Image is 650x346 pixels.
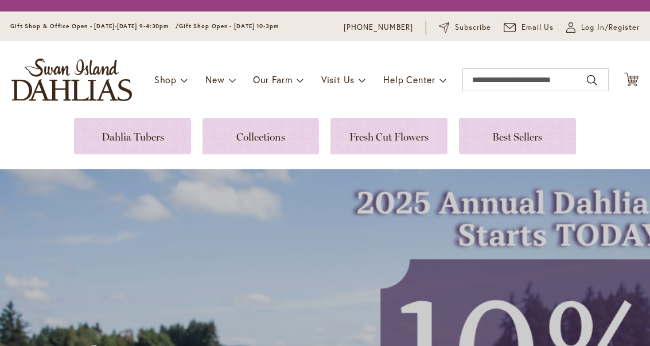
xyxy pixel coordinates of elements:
[581,22,640,33] span: Log In/Register
[321,73,355,85] span: Visit Us
[521,22,554,33] span: Email Us
[10,22,179,30] span: Gift Shop & Office Open - [DATE]-[DATE] 9-4:30pm /
[205,73,224,85] span: New
[504,22,554,33] a: Email Us
[11,59,132,101] a: store logo
[383,73,435,85] span: Help Center
[344,22,413,33] a: [PHONE_NUMBER]
[587,71,597,90] button: Search
[253,73,292,85] span: Our Farm
[455,22,491,33] span: Subscribe
[439,22,491,33] a: Subscribe
[179,22,279,30] span: Gift Shop Open - [DATE] 10-3pm
[154,73,177,85] span: Shop
[566,22,640,33] a: Log In/Register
